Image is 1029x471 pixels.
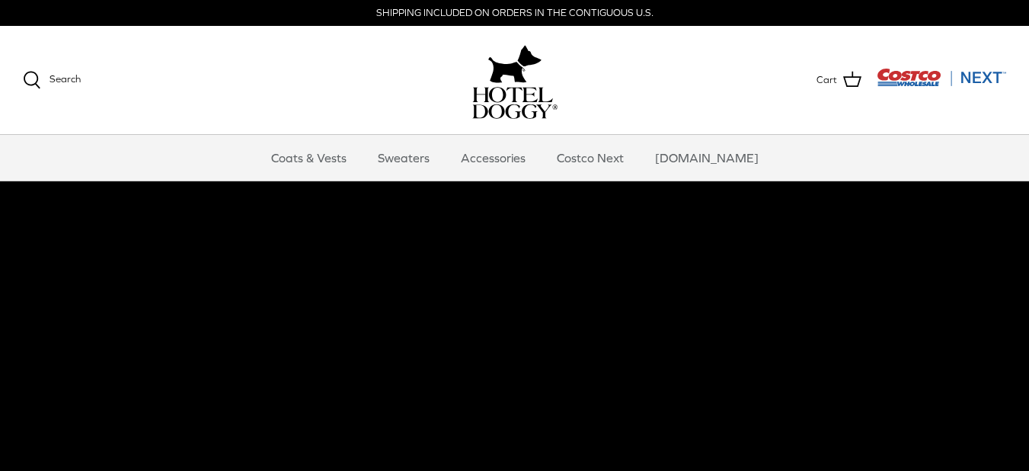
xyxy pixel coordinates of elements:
a: Search [23,71,81,89]
a: Visit Costco Next [877,78,1006,89]
a: [DOMAIN_NAME] [641,135,772,181]
a: Costco Next [543,135,638,181]
img: Costco Next [877,68,1006,87]
span: Search [50,73,81,85]
a: Accessories [447,135,539,181]
img: hoteldoggy.com [488,41,542,87]
a: hoteldoggy.com hoteldoggycom [472,41,558,119]
img: hoteldoggycom [472,87,558,119]
span: Cart [816,72,837,88]
a: Coats & Vests [257,135,360,181]
a: Sweaters [364,135,443,181]
a: Cart [816,70,861,90]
